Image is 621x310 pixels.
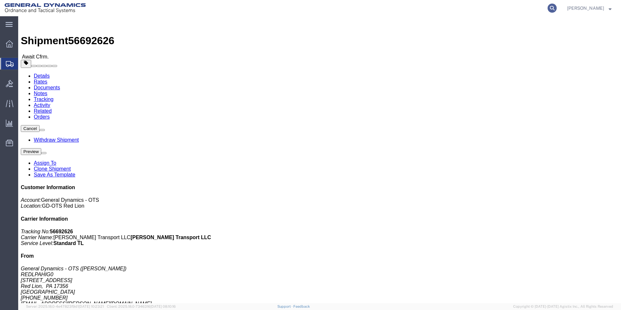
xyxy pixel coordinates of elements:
span: Copyright © [DATE]-[DATE] Agistix Inc., All Rights Reserved [513,304,613,309]
iframe: FS Legacy Container [18,16,621,303]
img: logo [5,3,86,13]
a: Support [277,304,294,308]
span: Client: 2025.18.0-7346316 [107,304,176,308]
span: Server: 2025.18.0-4e47823f9d1 [26,304,104,308]
span: [DATE] 10:23:21 [79,304,104,308]
button: [PERSON_NAME] [567,4,612,12]
span: Kayla Singleton [567,5,604,12]
span: [DATE] 08:10:16 [150,304,176,308]
a: Feedback [293,304,310,308]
